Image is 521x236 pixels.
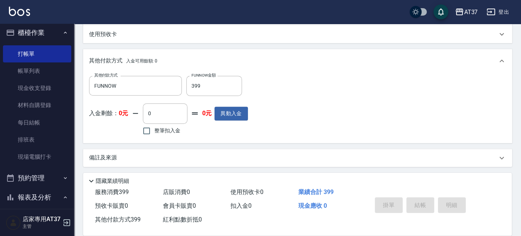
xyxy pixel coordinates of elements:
span: 現金應收 0 [298,202,327,209]
label: FUNNOW金額 [191,72,216,78]
button: 異動入金 [214,107,248,120]
a: 材料自購登錄 [3,97,71,114]
p: 隱藏業績明細 [96,177,129,185]
a: 帳單列表 [3,62,71,80]
a: 排班表 [3,131,71,148]
div: 備註及來源 [83,149,512,167]
span: 會員卡販賣 0 [163,202,196,209]
div: 其他付款方式入金可用餘額: 0 [83,49,512,73]
div: AT37 [464,7,478,17]
p: 其他付款方式 [89,57,157,65]
strong: 0元 [202,110,212,117]
img: Logo [9,7,30,16]
div: 使用預收卡 [83,25,512,43]
span: 使用預收卡 0 [230,188,263,195]
button: 預約管理 [3,168,71,188]
img: Person [6,215,21,230]
strong: 0元 [119,110,128,117]
p: 入金剩餘： [89,110,128,117]
p: 主管 [23,223,60,230]
a: 現場電腦打卡 [3,148,71,165]
span: 其他付款方式 399 [95,216,141,223]
button: 櫃檯作業 [3,23,71,42]
span: 服務消費 399 [95,188,129,195]
button: AT37 [452,4,481,20]
p: 備註及來源 [89,154,117,162]
span: 整筆扣入金 [154,127,180,135]
span: 店販消費 0 [163,188,190,195]
button: 報表及分析 [3,188,71,207]
a: 現金收支登錄 [3,80,71,97]
span: 入金可用餘額: 0 [126,58,158,64]
h5: 店家專用AT37 [23,216,60,223]
span: 業績合計 399 [298,188,334,195]
span: 紅利點數折抵 0 [163,216,202,223]
span: 預收卡販賣 0 [95,202,128,209]
p: 使用預收卡 [89,30,117,38]
a: 打帳單 [3,45,71,62]
a: 每日結帳 [3,114,71,131]
label: 其他付款方式 [94,72,118,78]
span: 扣入金 0 [230,202,252,209]
button: save [433,4,448,19]
button: 登出 [484,5,512,19]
